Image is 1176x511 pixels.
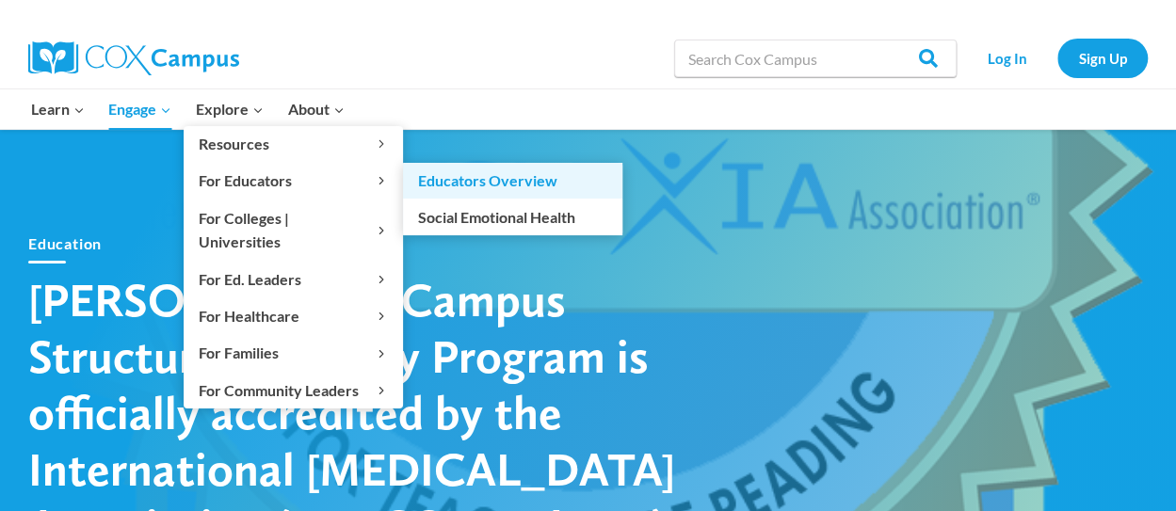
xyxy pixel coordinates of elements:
a: Social Emotional Health [403,199,622,234]
button: Child menu of For Educators [184,163,403,199]
button: Child menu of For Community Leaders [184,372,403,407]
button: Child menu of For Families [184,335,403,371]
button: Child menu of Explore [184,89,276,129]
nav: Primary Navigation [19,89,356,129]
button: Child menu of Engage [97,89,185,129]
nav: Secondary Navigation [966,39,1148,77]
button: Child menu of For Colleges | Universities [184,200,403,260]
button: Child menu of Learn [19,89,97,129]
a: Education [28,234,102,252]
a: Log In [966,39,1048,77]
a: Sign Up [1057,39,1148,77]
input: Search Cox Campus [674,40,957,77]
button: Child menu of For Healthcare [184,298,403,334]
button: Child menu of For Ed. Leaders [184,261,403,296]
button: Child menu of About [276,89,357,129]
img: Cox Campus [28,41,239,75]
button: Child menu of Resources [184,126,403,162]
a: Educators Overview [403,163,622,199]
